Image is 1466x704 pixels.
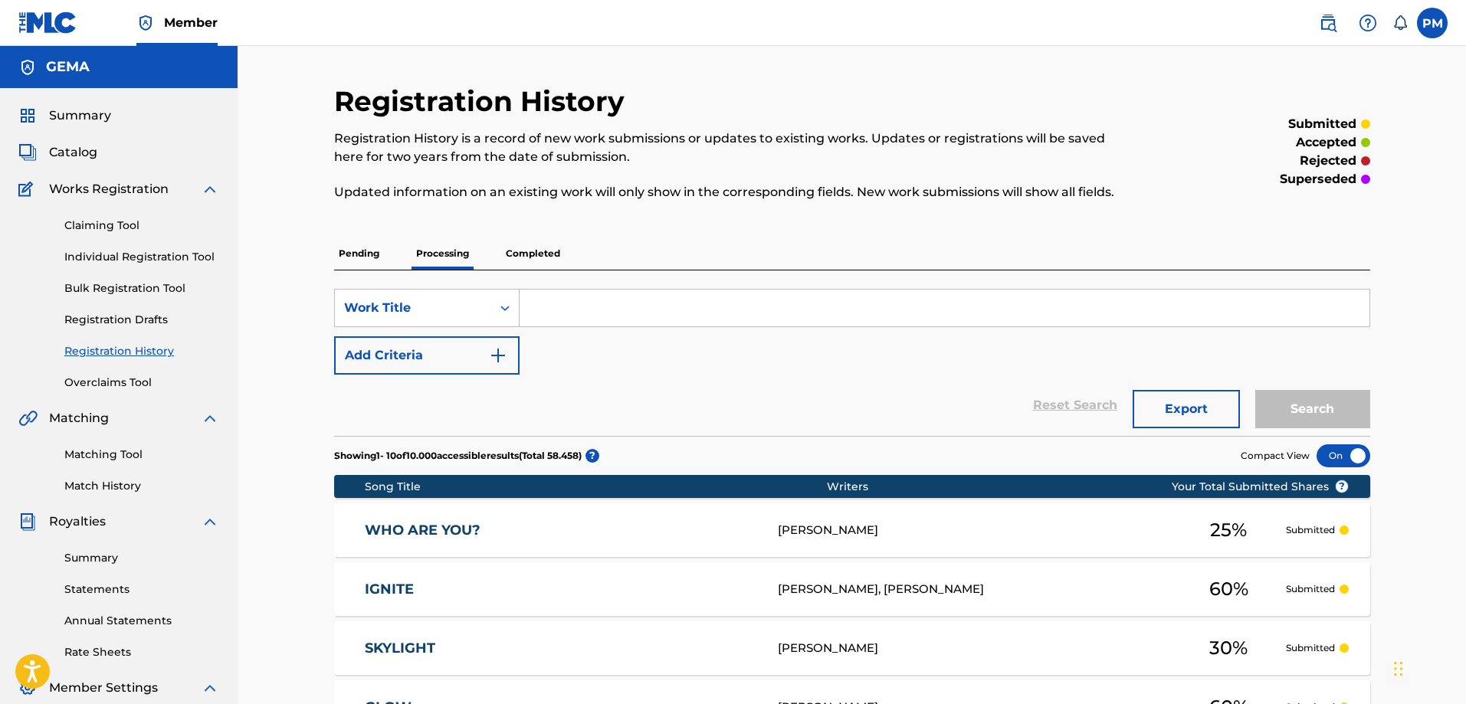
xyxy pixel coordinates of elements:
[64,280,219,296] a: Bulk Registration Tool
[49,143,97,162] span: Catalog
[1286,582,1335,596] p: Submitted
[334,237,384,270] p: Pending
[18,58,37,77] img: Accounts
[778,581,1172,598] div: [PERSON_NAME], [PERSON_NAME]
[64,218,219,234] a: Claiming Tool
[1296,133,1356,152] p: accepted
[1300,152,1356,170] p: rejected
[18,143,37,162] img: Catalog
[827,479,1221,495] div: Writers
[49,512,106,531] span: Royalties
[365,581,757,598] a: IGNITE
[64,478,219,494] a: Match History
[1319,14,1337,32] img: search
[365,522,757,539] a: WHO ARE YOU?
[64,343,219,359] a: Registration History
[64,613,219,629] a: Annual Statements
[201,409,219,427] img: expand
[1209,575,1248,603] span: 60 %
[49,409,109,427] span: Matching
[1389,630,1466,704] div: Chat-Widget
[18,106,37,125] img: Summary
[365,640,757,657] a: SKYLIGHT
[778,640,1172,657] div: [PERSON_NAME]
[1353,8,1383,38] div: Help
[585,449,599,463] span: ?
[1172,479,1349,495] span: Your Total Submitted Shares
[64,447,219,463] a: Matching Tool
[489,346,507,365] img: 9d2ae6d4665cec9f34b9.svg
[64,644,219,660] a: Rate Sheets
[365,479,827,495] div: Song Title
[778,522,1172,539] div: [PERSON_NAME]
[412,237,474,270] p: Processing
[201,180,219,198] img: expand
[1210,516,1247,544] span: 25 %
[64,312,219,328] a: Registration Drafts
[1359,14,1377,32] img: help
[334,183,1132,201] p: Updated information on an existing work will only show in the corresponding fields. New work subm...
[18,143,97,162] a: CatalogCatalog
[1417,8,1448,38] div: User Menu
[1392,15,1408,31] div: Notifications
[1288,115,1356,133] p: submitted
[164,14,218,31] span: Member
[49,106,111,125] span: Summary
[334,336,520,375] button: Add Criteria
[64,249,219,265] a: Individual Registration Tool
[334,129,1132,166] p: Registration History is a record of new work submissions or updates to existing works. Updates or...
[18,106,111,125] a: SummarySummary
[18,679,37,697] img: Member Settings
[49,679,158,697] span: Member Settings
[1280,170,1356,188] p: superseded
[201,512,219,531] img: expand
[501,237,565,270] p: Completed
[1133,390,1240,428] button: Export
[46,58,90,76] h5: GEMA
[64,550,219,566] a: Summary
[136,14,155,32] img: Top Rightsholder
[1313,8,1343,38] a: Public Search
[64,581,219,598] a: Statements
[18,11,77,34] img: MLC Logo
[334,449,582,463] p: Showing 1 - 10 of 10.000 accessible results (Total 58.458 )
[18,409,38,427] img: Matching
[344,299,482,317] div: Work Title
[64,375,219,391] a: Overclaims Tool
[201,679,219,697] img: expand
[334,289,1370,436] form: Search Form
[1209,634,1248,662] span: 30 %
[1286,641,1335,655] p: Submitted
[1394,646,1403,692] div: Ziehen
[1336,480,1348,493] span: ?
[1241,449,1310,463] span: Compact View
[18,512,37,531] img: Royalties
[18,180,38,198] img: Works Registration
[49,180,169,198] span: Works Registration
[1389,630,1466,704] iframe: Chat Widget
[334,84,632,119] h2: Registration History
[1286,523,1335,537] p: Submitted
